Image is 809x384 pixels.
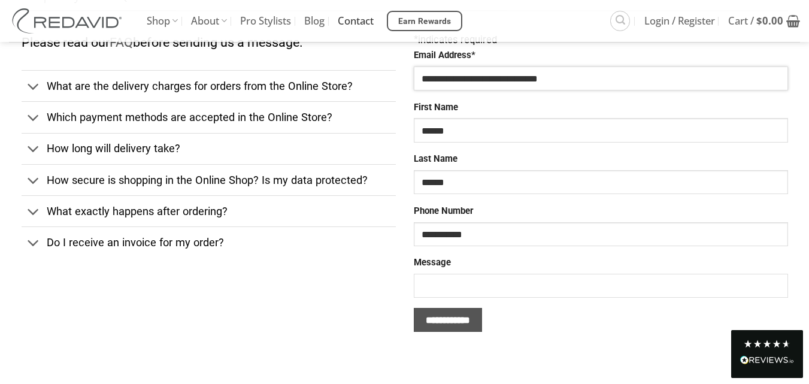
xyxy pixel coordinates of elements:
[414,256,788,270] label: Message
[387,11,462,31] a: Earn Rewards
[22,195,396,226] a: Toggle What exactly happens after ordering?
[22,70,396,101] a: Toggle What are the delivery charges for orders from the Online Store?
[22,105,46,132] button: Toggle
[22,168,46,194] button: Toggle
[414,101,788,115] label: First Name
[414,204,788,219] label: Phone Number
[47,111,332,123] span: Which payment methods are accepted in the Online Store?
[22,74,46,100] button: Toggle
[398,15,452,28] span: Earn Rewards
[22,137,46,163] button: Toggle
[47,80,353,92] span: What are the delivery charges for orders from the Online Store?
[414,49,788,63] label: Email Address
[22,133,396,164] a: Toggle How long will delivery take?
[414,152,788,167] label: Last Name
[740,356,794,364] img: REVIEWS.io
[22,32,396,53] p: Please read our before sending us a message.
[47,174,368,186] span: How secure is shopping in the Online Shop? Is my data protected?
[743,339,791,349] div: 4.9 Stars
[47,236,224,249] span: Do I receive an invoice for my order?
[22,226,396,258] a: Toggle Do I receive an invoice for my order?
[47,142,180,155] span: How long will delivery take?
[22,230,46,256] button: Toggle
[47,205,228,217] span: What exactly happens after ordering?
[9,8,129,34] img: REDAVID Salon Products | United States
[756,14,762,28] span: $
[731,330,803,378] div: Read All Reviews
[22,164,396,195] a: Toggle How secure is shopping in the Online Shop? Is my data protected?
[22,199,46,225] button: Toggle
[756,14,783,28] bdi: 0.00
[610,11,630,31] a: Search
[728,6,783,36] span: Cart /
[22,101,396,132] a: Toggle Which payment methods are accepted in the Online Store?
[740,353,794,369] div: Read All Reviews
[644,6,715,36] span: Login / Register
